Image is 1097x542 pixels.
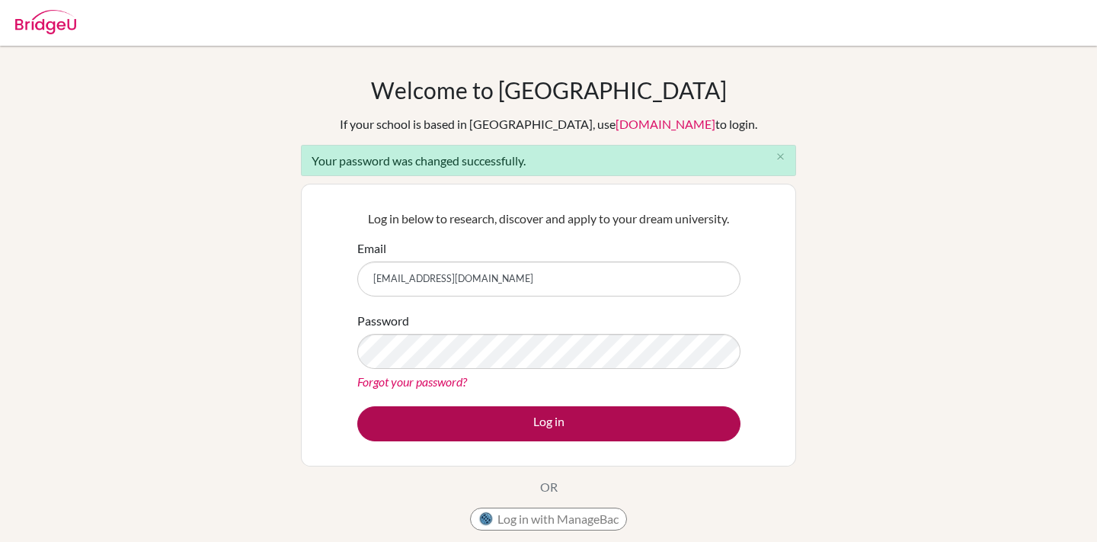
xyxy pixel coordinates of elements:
[470,508,627,531] button: Log in with ManageBac
[301,145,796,176] div: Your password was changed successfully.
[765,146,795,168] button: Close
[371,76,727,104] h1: Welcome to [GEOGRAPHIC_DATA]
[357,239,386,258] label: Email
[540,478,558,496] p: OR
[357,374,467,389] a: Forgot your password?
[616,117,715,131] a: [DOMAIN_NAME]
[775,151,786,162] i: close
[340,115,757,133] div: If your school is based in [GEOGRAPHIC_DATA], use to login.
[357,210,740,228] p: Log in below to research, discover and apply to your dream university.
[357,406,740,441] button: Log in
[357,312,409,330] label: Password
[15,10,76,34] img: Bridge-U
